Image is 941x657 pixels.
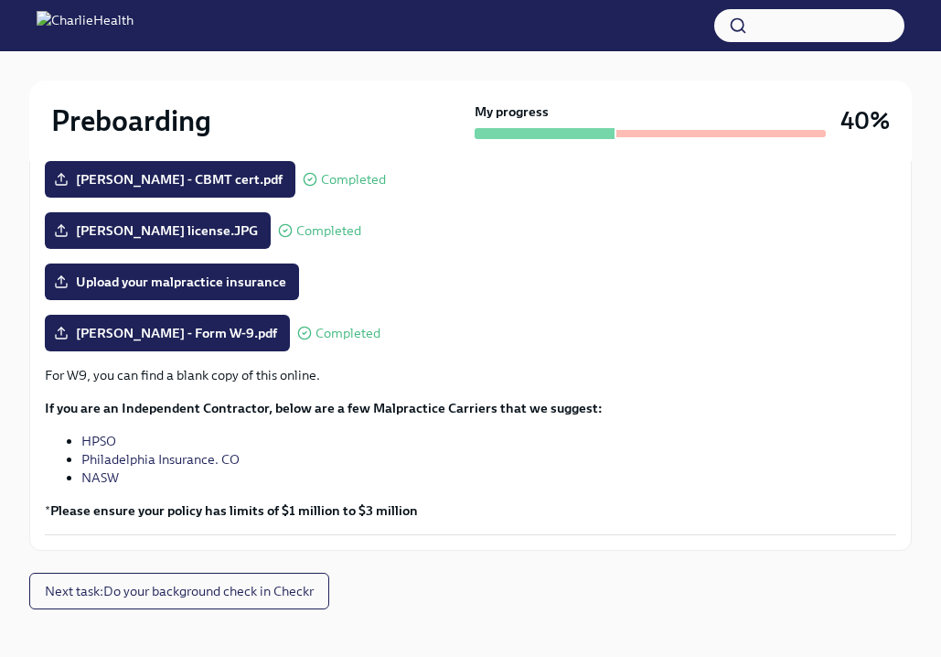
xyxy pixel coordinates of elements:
[45,212,271,249] label: [PERSON_NAME] license.JPG
[45,582,314,600] span: Next task : Do your background check in Checkr
[81,469,119,486] a: NASW
[58,170,283,188] span: [PERSON_NAME] - CBMT cert.pdf
[37,11,134,40] img: CharlieHealth
[45,264,299,300] label: Upload your malpractice insurance
[45,161,295,198] label: [PERSON_NAME] - CBMT cert.pdf
[50,502,418,519] strong: Please ensure your policy has limits of $1 million to $3 million
[58,221,258,240] span: [PERSON_NAME] license.JPG
[58,324,277,342] span: [PERSON_NAME] - Form W-9.pdf
[29,573,329,609] button: Next task:Do your background check in Checkr
[475,102,549,121] strong: My progress
[81,451,240,468] a: Philadelphia Insurance. CO
[840,104,890,137] h3: 40%
[45,315,290,351] label: [PERSON_NAME] - Form W-9.pdf
[321,173,386,187] span: Completed
[296,224,361,238] span: Completed
[51,102,211,139] h2: Preboarding
[315,327,380,340] span: Completed
[45,366,896,384] p: For W9, you can find a blank copy of this online.
[45,400,603,416] strong: If you are an Independent Contractor, below are a few Malpractice Carriers that we suggest:
[81,433,116,449] a: HPSO
[58,273,286,291] span: Upload your malpractice insurance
